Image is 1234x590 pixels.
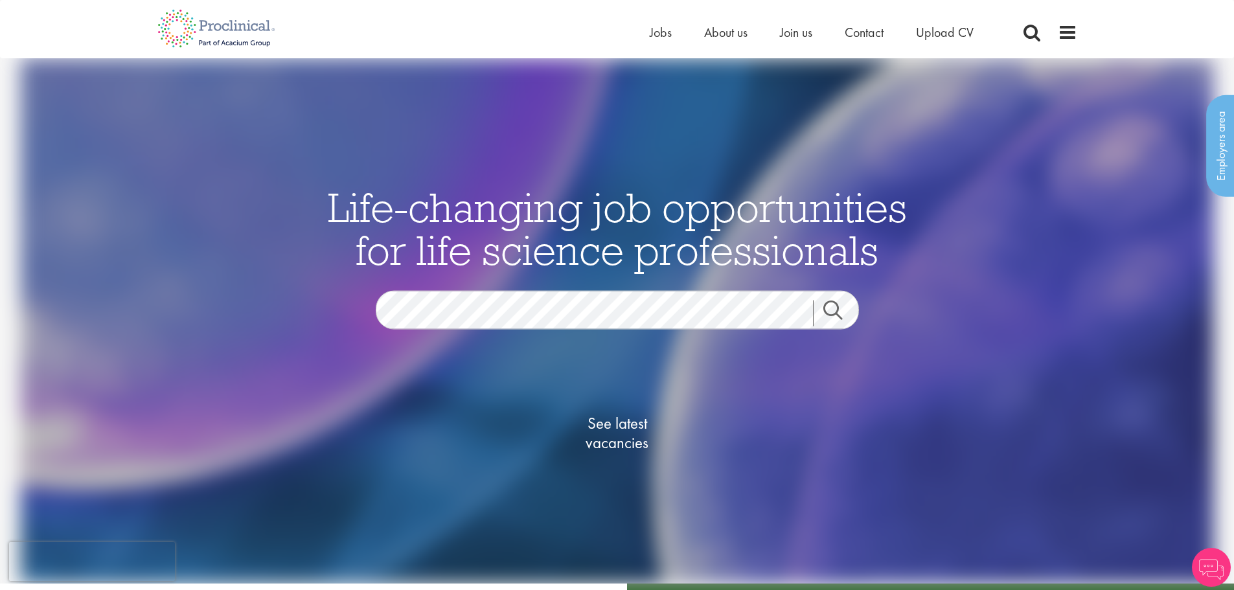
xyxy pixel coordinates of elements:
[328,181,907,276] span: Life-changing job opportunities for life science professionals
[704,24,748,41] a: About us
[553,414,682,453] span: See latest vacancies
[553,362,682,505] a: See latestvacancies
[845,24,884,41] a: Contact
[780,24,812,41] a: Join us
[1192,548,1231,587] img: Chatbot
[916,24,974,41] a: Upload CV
[650,24,672,41] a: Jobs
[813,301,869,326] a: Job search submit button
[9,542,175,581] iframe: reCAPTCHA
[20,58,1214,584] img: candidate home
